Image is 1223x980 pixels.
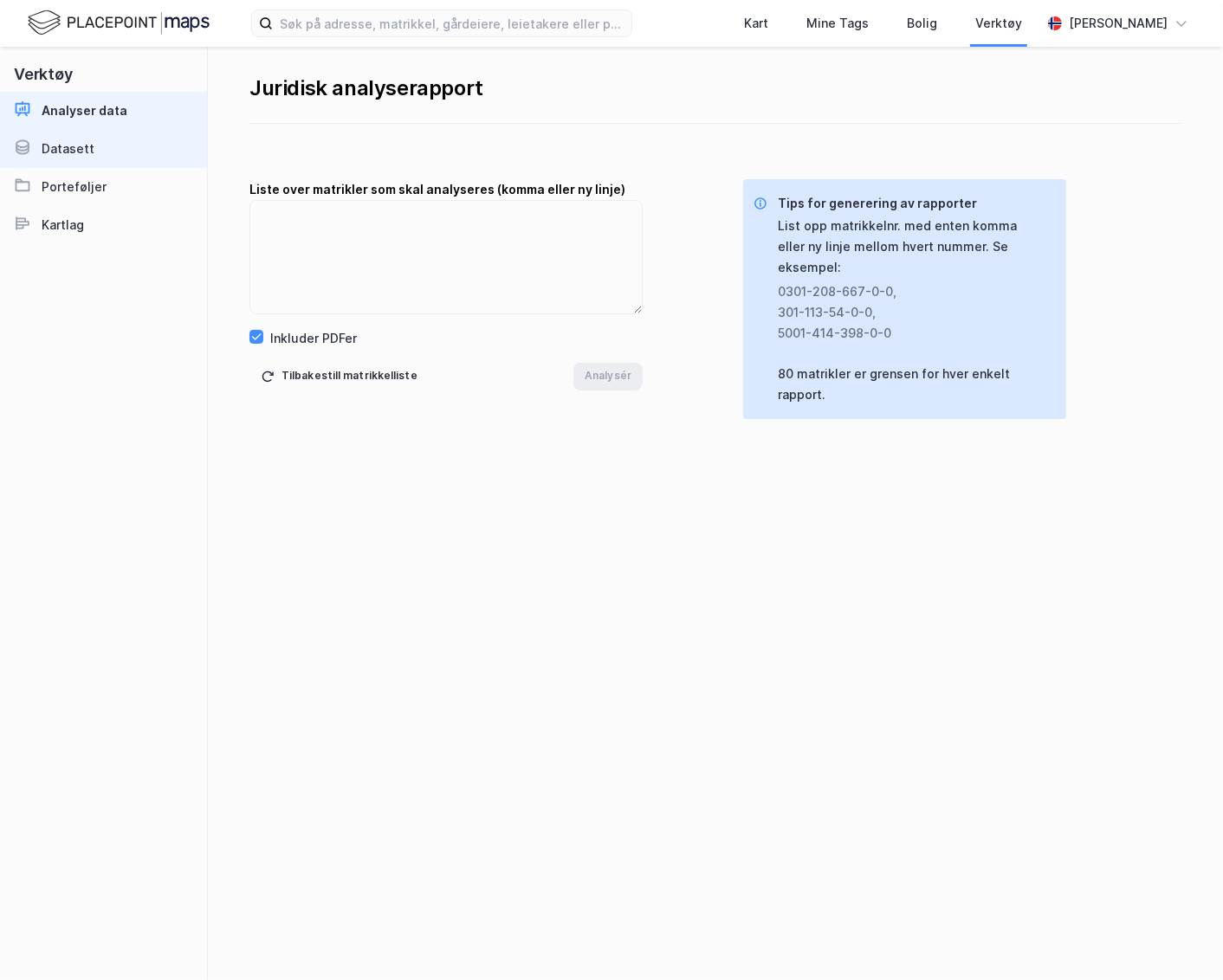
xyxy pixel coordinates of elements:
[28,8,210,38] img: logo.f888ab2527a4732fd821a326f86c7f29.svg
[273,10,631,36] input: Søk på adresse, matrikkel, gårdeiere, leietakere eller personer
[744,13,768,34] div: Kart
[42,215,84,235] div: Kartlag
[42,100,127,121] div: Analyser data
[249,179,643,200] div: Liste over matrikler som skal analyseres (komma eller ny linje)
[778,302,1039,323] div: 301-113-54-0-0 ,
[907,13,937,34] div: Bolig
[778,193,1052,214] div: Tips for generering av rapporter
[1136,897,1223,980] iframe: Chat Widget
[778,323,1039,344] div: 5001-414-398-0-0
[249,74,1181,102] div: Juridisk analyserapport
[42,139,94,159] div: Datasett
[270,328,357,349] div: Inkluder PDFer
[1069,13,1168,34] div: [PERSON_NAME]
[249,363,429,390] button: Tilbakestill matrikkelliste
[778,281,1039,302] div: 0301-208-667-0-0 ,
[806,13,869,34] div: Mine Tags
[975,13,1022,34] div: Verktøy
[42,177,107,197] div: Porteføljer
[778,216,1052,405] div: List opp matrikkelnr. med enten komma eller ny linje mellom hvert nummer. Se eksempel: 80 matrikl...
